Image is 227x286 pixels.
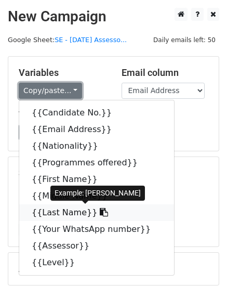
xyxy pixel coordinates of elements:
span: Daily emails left: 50 [150,34,219,46]
a: {{Email Address}} [19,121,174,138]
iframe: Chat Widget [175,236,227,286]
h5: Variables [19,67,106,79]
a: {{Nationality}} [19,138,174,154]
a: {{Candidate No.}} [19,105,174,121]
a: {{Level}} [19,254,174,271]
a: {{Middle Name}} [19,188,174,204]
a: {{Assessor}} [19,238,174,254]
h5: Email column [122,67,209,79]
h2: New Campaign [8,8,219,25]
a: {{First Name}} [19,171,174,188]
a: Copy/paste... [19,83,82,99]
a: {{Last Name}} [19,204,174,221]
a: {{Programmes offered}} [19,154,174,171]
small: Google Sheet: [8,36,127,44]
a: {{Your WhatsApp number}} [19,221,174,238]
a: Daily emails left: 50 [150,36,219,44]
div: Example: [PERSON_NAME] [50,186,145,201]
a: SE - [DATE] Assesso... [55,36,127,44]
